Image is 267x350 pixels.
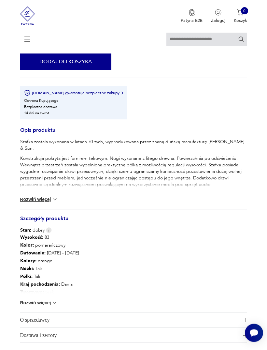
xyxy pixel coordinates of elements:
[20,242,95,250] p: pomarańczowy
[241,7,248,14] div: 0
[20,313,247,328] button: Ikona plusaO sprzedawcy
[215,9,221,16] img: Ikonka użytkownika
[46,228,52,233] img: Info icon
[211,18,225,23] p: Zaloguj
[20,289,44,296] b: Tworzywo :
[20,54,111,70] button: Dodaj do koszyka
[20,273,95,281] p: Tak
[20,282,60,288] b: Kraj pochodzenia :
[243,318,247,323] img: Ikona plusa
[20,265,95,273] p: Tak
[243,333,247,338] img: Ikona plusa
[211,9,225,23] button: Zaloguj
[20,258,36,264] b: Kolory :
[24,105,57,110] li: Bezpieczna dostawa
[181,9,203,23] button: Patyna B2B
[20,235,43,241] b: Wysokość :
[189,9,195,16] img: Ikona medalu
[20,128,247,139] h3: Opis produktu
[20,250,46,256] b: Datowanie :
[20,266,34,272] b: Nóżki :
[121,92,123,95] img: Ikona strzałki w prawo
[237,9,244,16] img: Ikona koszyka
[234,18,247,23] p: Koszyk
[20,156,247,188] p: Konstrukcja pokryta jest fornirem tekowym. Nogi wykonane z litego drewna. Powierzchnia po odśwież...
[20,234,95,242] p: 83
[24,90,123,97] button: [DOMAIN_NAME] gwarantuje bezpieczne zakupy
[51,300,58,306] img: chevron down
[24,111,49,116] li: 14 dni na zwrot
[245,324,263,342] iframe: Smartsupp widget button
[20,257,95,265] p: orange
[20,281,95,289] p: Dania
[20,227,31,234] b: Stan:
[24,99,59,103] li: Ochrona Kupującego
[20,289,95,297] p: teak
[20,300,58,306] button: Rozwiń więcej
[238,36,244,42] button: Szukaj
[20,139,247,152] p: Szafka została wykonana w latach 70-tych, wyprodukowana przez znaną duńską manufakturę [PERSON_NA...
[20,242,34,249] b: Kolor:
[20,328,247,343] button: Ikona plusaDostawa i zwroty
[181,9,203,23] a: Ikona medaluPatyna B2B
[20,274,33,280] b: Półki :
[234,9,247,23] button: 0Koszyk
[24,90,31,97] img: Ikona certyfikatu
[51,196,58,203] img: chevron down
[20,216,247,227] h3: Szczegóły produktu
[20,227,45,234] span: dobry
[20,250,95,257] p: [DATE] - [DATE]
[181,18,203,23] p: Patyna B2B
[20,328,240,343] span: Dostawa i zwroty
[20,196,58,203] button: Rozwiń więcej
[20,313,240,328] span: O sprzedawcy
